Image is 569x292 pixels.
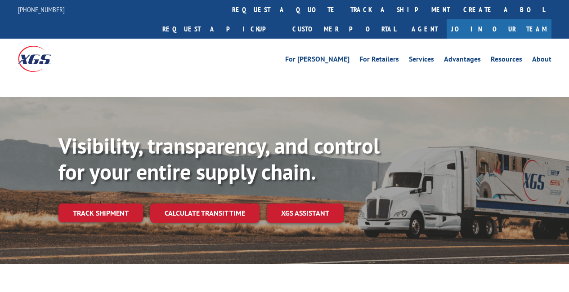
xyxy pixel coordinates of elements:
a: For Retailers [359,56,399,66]
a: Resources [491,56,522,66]
a: About [532,56,551,66]
a: Agent [403,19,447,39]
a: Join Our Team [447,19,551,39]
a: Calculate transit time [150,204,260,223]
a: [PHONE_NUMBER] [18,5,65,14]
b: Visibility, transparency, and control for your entire supply chain. [58,132,380,186]
a: Track shipment [58,204,143,222]
a: Customer Portal [286,19,403,39]
a: For [PERSON_NAME] [285,56,349,66]
a: Request a pickup [156,19,286,39]
a: Advantages [444,56,481,66]
a: Services [409,56,434,66]
a: XGS ASSISTANT [267,204,344,223]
